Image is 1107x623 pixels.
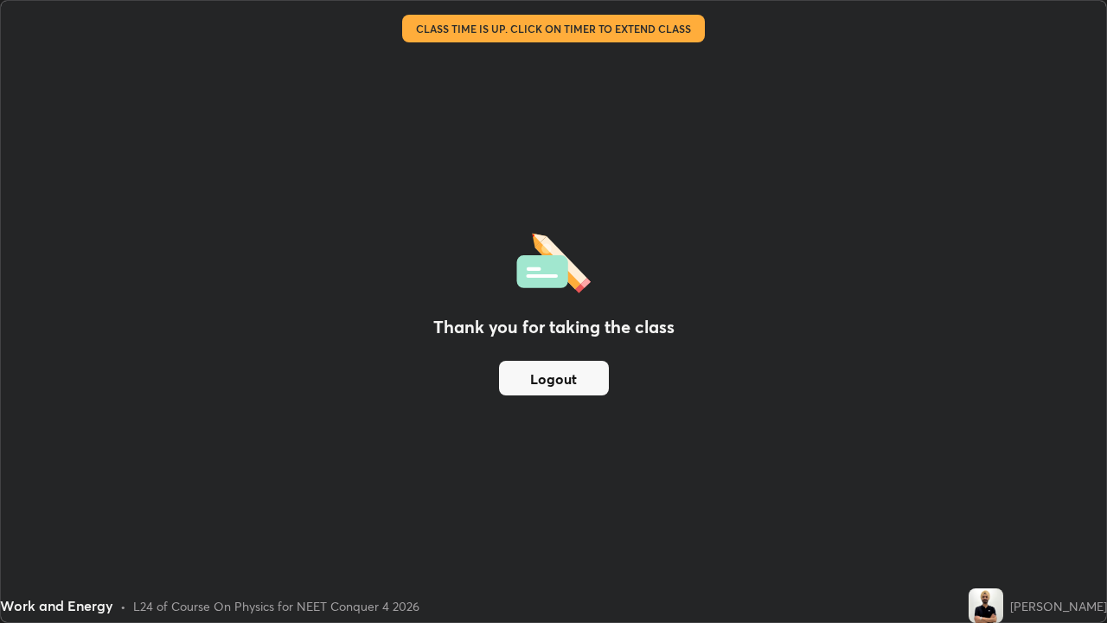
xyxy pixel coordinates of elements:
[133,597,419,615] div: L24 of Course On Physics for NEET Conquer 4 2026
[433,314,675,340] h2: Thank you for taking the class
[499,361,609,395] button: Logout
[120,597,126,615] div: •
[969,588,1003,623] img: 005cbbf573f34bd8842bca7b046eec8b.jpg
[1010,597,1107,615] div: [PERSON_NAME]
[516,228,591,293] img: offlineFeedback.1438e8b3.svg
